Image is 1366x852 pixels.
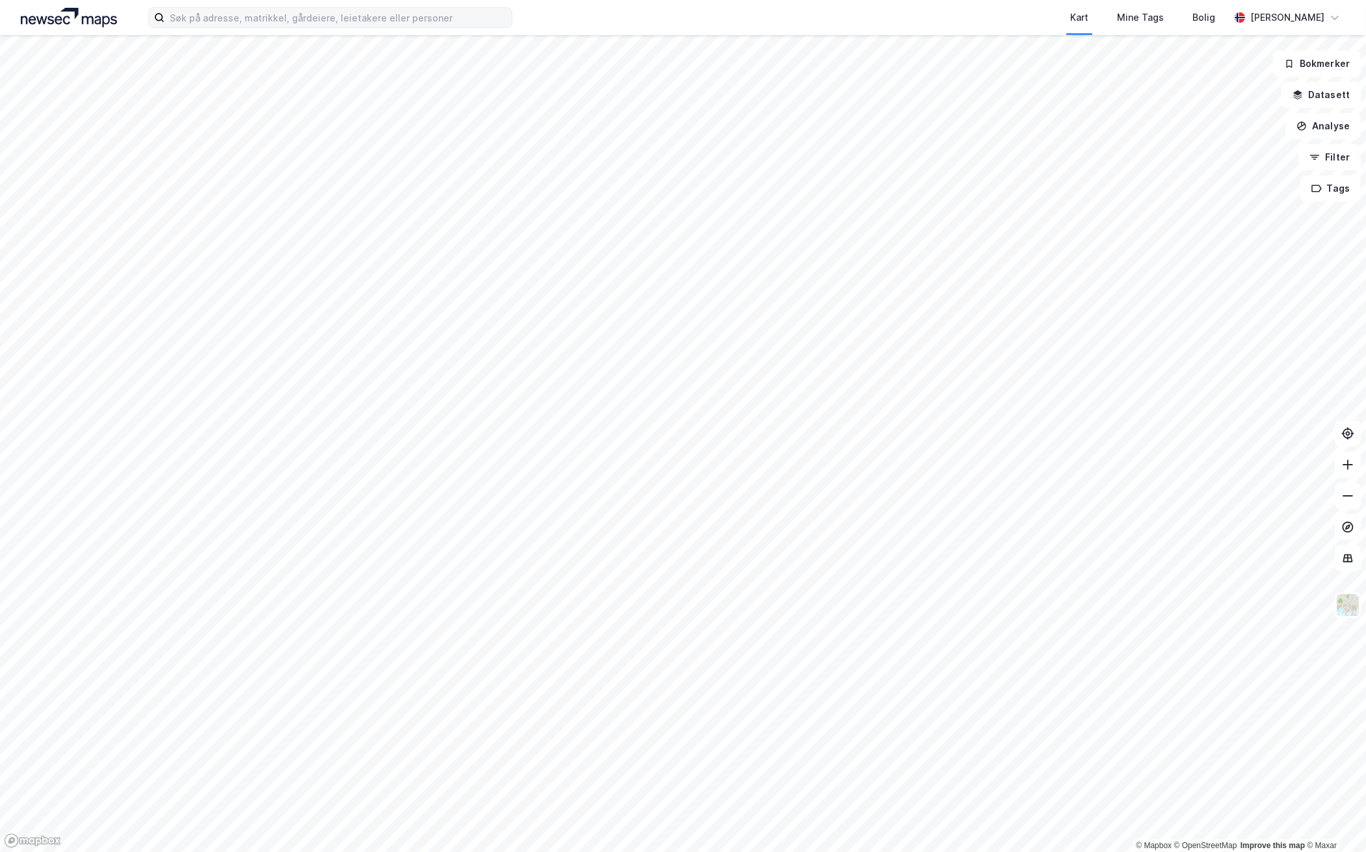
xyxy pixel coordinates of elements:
[1301,790,1366,852] iframe: Chat Widget
[1117,10,1164,25] div: Mine Tags
[1192,10,1215,25] div: Bolig
[1298,144,1361,170] button: Filter
[1070,10,1088,25] div: Kart
[1281,82,1361,108] button: Datasett
[1273,51,1361,77] button: Bokmerker
[1136,841,1172,850] a: Mapbox
[1335,593,1360,617] img: Z
[1241,841,1305,850] a: Improve this map
[4,833,61,848] a: Mapbox homepage
[1174,841,1237,850] a: OpenStreetMap
[164,8,512,27] input: Søk på adresse, matrikkel, gårdeiere, leietakere eller personer
[21,8,117,27] img: logo.a4113a55bc3d86da70a041830d287a7e.svg
[1300,175,1361,201] button: Tags
[1301,790,1366,852] div: Kontrollprogram for chat
[1285,113,1361,139] button: Analyse
[1250,10,1324,25] div: [PERSON_NAME]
